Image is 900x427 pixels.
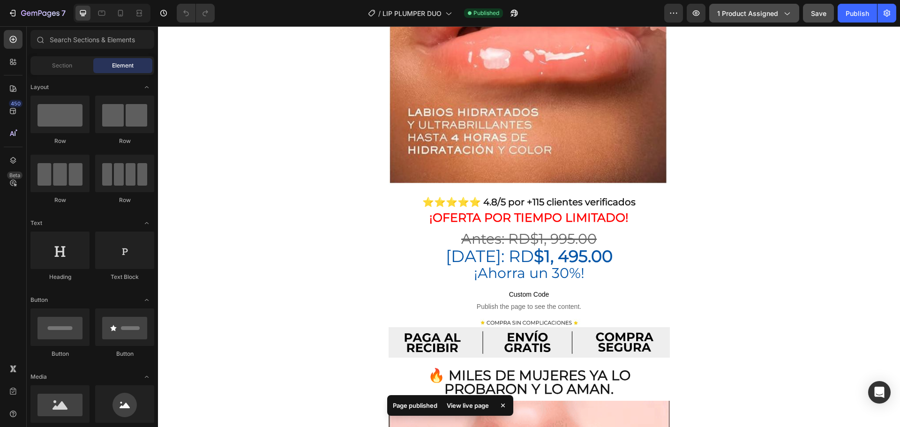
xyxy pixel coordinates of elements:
button: Save [803,4,834,22]
span: LIP PLUMPER DUO [382,8,442,18]
strong: ¡oFERTA POR TIEMPO LIMITADO! [271,184,471,198]
div: Beta [7,172,22,179]
div: Publish [846,8,869,18]
p: Page published [393,401,437,410]
span: Toggle open [139,80,154,95]
span: Layout [30,83,49,91]
img: gempages_581862952051671796-7f22c167-6031-4818-aa13-9cfddbec2029.jpg [231,292,512,331]
p: 7 [61,7,66,19]
span: Custom Code [254,262,488,274]
div: View live page [441,399,495,412]
h2: ¡Ahorra un 30%! [231,239,512,255]
s: Antes: RD$1, 995.00 [303,204,439,221]
div: Row [95,137,154,145]
span: Save [811,9,826,17]
button: Publish [838,4,877,22]
span: Published [473,9,499,17]
span: Text [30,219,42,227]
h2: 🔥 Miles de mujeres ya lo probaron y lo aman. [231,341,512,370]
span: Toggle open [139,216,154,231]
span: Toggle open [139,369,154,384]
span: Button [30,296,48,304]
div: Heading [30,273,90,281]
span: Publish the page to see the content. [254,276,488,285]
button: 1 product assigned [709,4,799,22]
span: Media [30,373,47,381]
div: Row [30,137,90,145]
div: Open Intercom Messenger [868,381,891,404]
div: Row [95,196,154,204]
button: 7 [4,4,70,22]
div: 450 [9,100,22,107]
div: Button [95,350,154,358]
span: Element [112,61,134,70]
h2: ⭐⭐⭐⭐⭐ 4.8/5 por +115 clientes verificados [231,169,512,183]
strong: $1, 495.00 [376,220,455,240]
span: Section [52,61,72,70]
input: Search Sections & Elements [30,30,154,49]
h2: [DATE]: RD [231,221,512,239]
iframe: Design area [158,26,900,427]
div: Button [30,350,90,358]
div: Text Block [95,273,154,281]
div: Undo/Redo [177,4,215,22]
div: Row [30,196,90,204]
span: Toggle open [139,292,154,307]
span: / [378,8,381,18]
span: 1 product assigned [717,8,778,18]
